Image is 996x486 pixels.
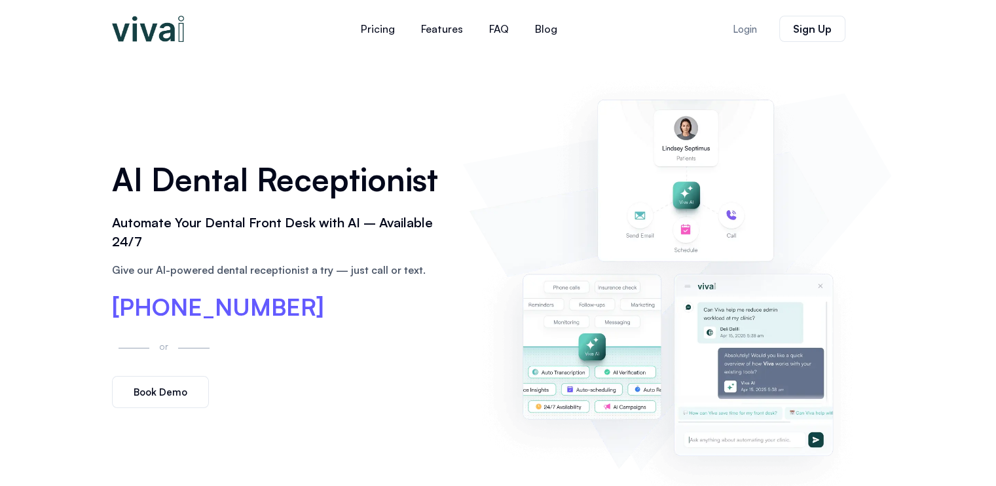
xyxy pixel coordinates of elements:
a: Pricing [348,13,408,45]
h1: AI Dental Receptionist [112,157,450,202]
a: Blog [522,13,570,45]
a: Sign Up [779,16,845,42]
span: Login [733,24,757,34]
h2: Automate Your Dental Front Desk with AI – Available 24/7 [112,214,450,252]
a: FAQ [476,13,522,45]
span: Sign Up [793,24,832,34]
p: or [156,339,172,354]
a: Features [408,13,476,45]
p: Give our AI-powered dental receptionist a try — just call or text. [112,262,450,278]
a: Login [717,16,773,42]
a: Book Demo [112,376,209,408]
span: Book Demo [134,387,187,397]
a: [PHONE_NUMBER] [112,295,324,319]
nav: Menu [269,13,649,45]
